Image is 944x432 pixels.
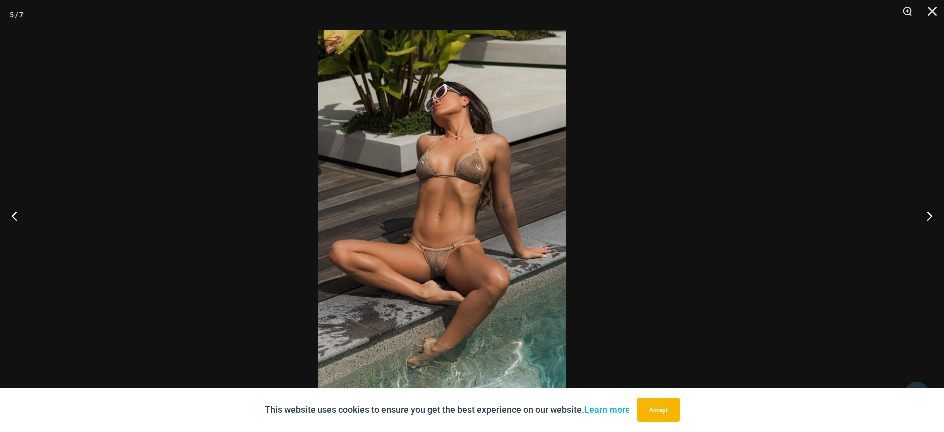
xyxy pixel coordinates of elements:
[907,191,944,241] button: Next
[265,402,630,417] p: This website uses cookies to ensure you get the best experience on our website.
[318,30,566,402] img: Lightning Shimmer Glittering Dunes 317 Tri Top 469 Thong 03
[10,7,23,22] div: 5 / 7
[637,398,680,422] button: Accept
[584,404,630,415] a: Learn more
